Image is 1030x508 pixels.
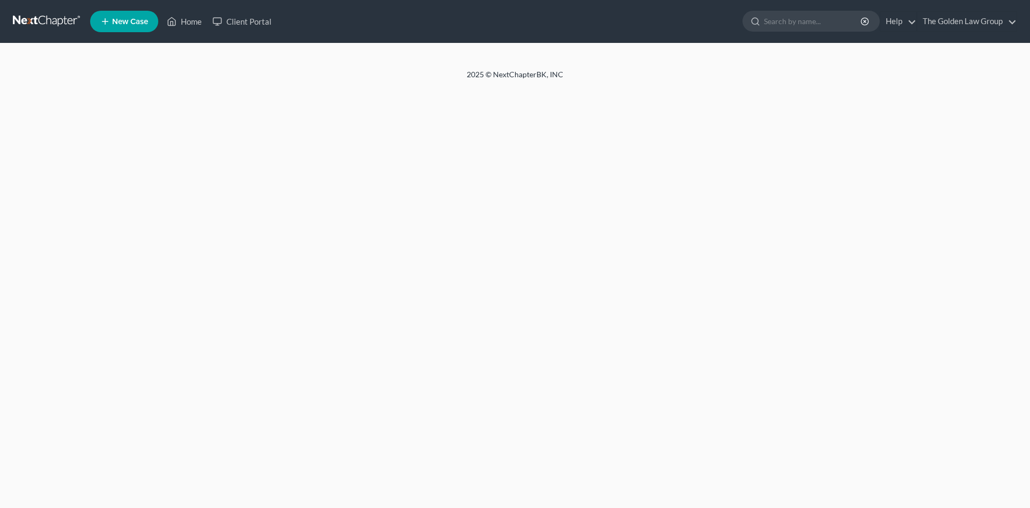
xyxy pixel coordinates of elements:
[112,18,148,26] span: New Case
[209,69,821,89] div: 2025 © NextChapterBK, INC
[207,12,277,31] a: Client Portal
[880,12,916,31] a: Help
[917,12,1017,31] a: The Golden Law Group
[161,12,207,31] a: Home
[764,11,862,31] input: Search by name...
